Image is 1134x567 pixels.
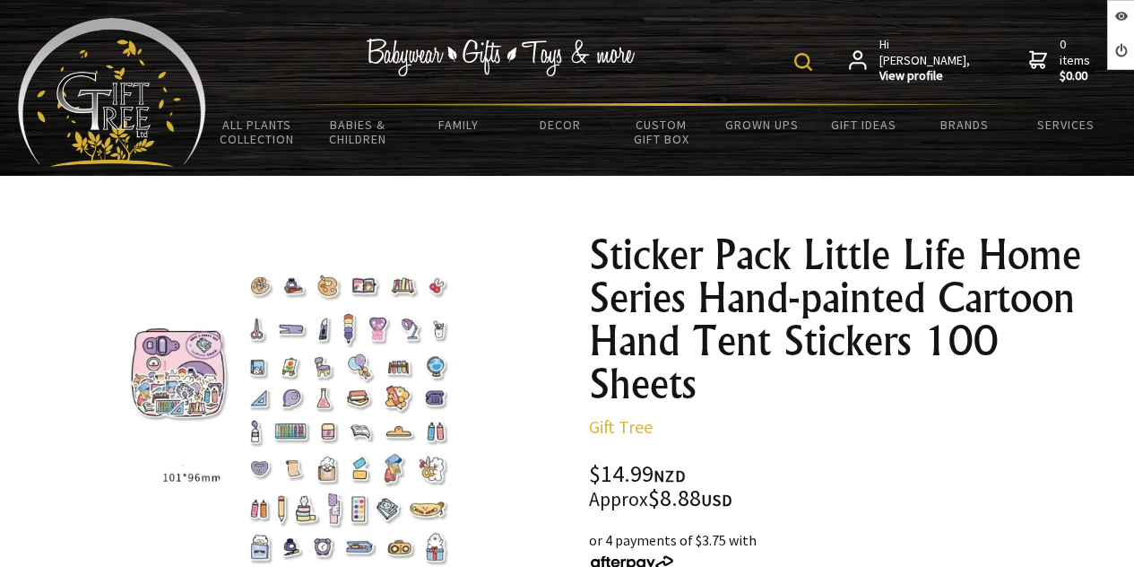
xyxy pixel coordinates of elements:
h1: Sticker Pack Little Life Home Series Hand-painted Cartoon Hand Tent Stickers 100 Sheets [589,233,1112,406]
a: 0 items$0.00 [1029,37,1094,84]
a: Hi [PERSON_NAME],View profile [849,37,972,84]
a: All Plants Collection [206,106,307,158]
a: Grown Ups [712,106,813,144]
a: Decor [509,106,610,144]
small: Approx [589,487,648,511]
strong: View profile [879,68,972,84]
span: USD [701,490,732,510]
a: Services [1015,106,1116,144]
img: Babywear - Gifts - Toys & more [366,39,635,76]
a: Brands [913,106,1015,144]
a: Family [409,106,510,144]
span: NZD [654,466,686,486]
img: product search [794,53,812,71]
div: $14.99 $8.88 [589,463,1112,511]
img: Babyware - Gifts - Toys and more... [18,18,206,167]
a: Gift Ideas [813,106,914,144]
span: Hi [PERSON_NAME], [879,37,972,84]
a: Babies & Children [307,106,409,158]
strong: $0.00 [1060,68,1094,84]
a: Gift Tree [589,415,653,438]
a: Custom Gift Box [610,106,712,158]
span: 0 items [1060,36,1094,84]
